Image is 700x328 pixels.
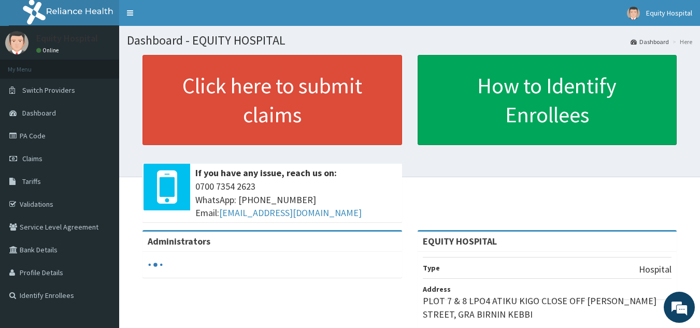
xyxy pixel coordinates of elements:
span: Switch Providers [22,85,75,95]
b: Administrators [148,235,210,247]
p: Equity Hospital [36,34,98,43]
a: How to Identify Enrollees [418,55,677,145]
span: Claims [22,154,42,163]
img: User Image [5,31,28,54]
b: Address [423,284,451,294]
span: Tariffs [22,177,41,186]
span: 0700 7354 2623 WhatsApp: [PHONE_NUMBER] Email: [195,180,397,220]
a: [EMAIL_ADDRESS][DOMAIN_NAME] [219,207,362,219]
h1: Dashboard - EQUITY HOSPITAL [127,34,692,47]
p: PLOT 7 & 8 LPO4 ATIKU KIGO CLOSE OFF [PERSON_NAME] STREET, GRA BIRNIN KEBBI [423,294,672,321]
span: Equity Hospital [646,8,692,18]
strong: EQUITY HOSPITAL [423,235,497,247]
a: Online [36,47,61,54]
svg: audio-loading [148,257,163,273]
span: Dashboard [22,108,56,118]
b: Type [423,263,440,273]
p: Hospital [639,263,672,276]
a: Dashboard [631,37,669,46]
li: Here [670,37,692,46]
a: Click here to submit claims [142,55,402,145]
img: User Image [627,7,640,20]
b: If you have any issue, reach us on: [195,167,337,179]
